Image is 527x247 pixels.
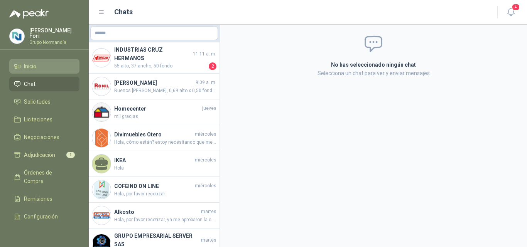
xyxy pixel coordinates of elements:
h2: No has seleccionado ningún chat [239,60,508,69]
span: 1 [66,152,75,158]
a: Company LogoCOFEIND ON LINEmiércolesHola, por favor recotizar. [89,177,220,203]
a: Chat [9,77,79,91]
span: Remisiones [24,195,52,203]
span: Hola, cómo están? estoy necesitando que me coticen 7 escritorios de 1 x 0,6 SIN cajones, [PERSON_... [114,139,216,146]
h4: Homecenter [114,104,201,113]
span: Licitaciones [24,115,52,124]
a: Company LogoINDUSTRIAS CRUZ HERMANOS11:11 a. m.55 alto, 37 ancho, 50 fondo2 [89,42,220,74]
a: Company LogoDivimuebles OteromiércolesHola, cómo están? estoy necesitando que me coticen 7 escrit... [89,125,220,151]
span: Solicitudes [24,97,51,106]
span: miércoles [195,182,216,190]
a: IKEAmiércolesHola [89,151,220,177]
img: Company Logo [92,49,111,67]
span: Inicio [24,62,36,71]
p: Selecciona un chat para ver y enviar mensajes [239,69,508,77]
a: Inicio [9,59,79,74]
span: 4 [512,3,520,11]
span: Hola [114,165,216,172]
span: miércoles [195,131,216,138]
p: [PERSON_NAME] Fori [29,28,79,39]
img: Company Logo [92,180,111,199]
img: Company Logo [92,129,111,147]
span: 55 alto, 37 ancho, 50 fondo [114,62,207,70]
a: Company Logo[PERSON_NAME]9:09 a. m.Buenos [PERSON_NAME], 0,69 alto x 0,50 fondo x 0,39 ancho [89,74,220,99]
span: Hola, por favor recotizar. [114,190,216,198]
h4: COFEIND ON LINE [114,182,193,190]
span: Negociaciones [24,133,59,141]
a: Manuales y ayuda [9,227,79,242]
img: Logo peakr [9,9,49,18]
h4: INDUSTRIAS CRUZ HERMANOS [114,45,191,62]
span: jueves [202,105,216,112]
span: Órdenes de Compra [24,168,72,185]
a: Adjudicación1 [9,148,79,162]
span: martes [201,237,216,244]
a: Company LogoHomecenterjuevesmil gracias [89,99,220,125]
p: Grupo Normandía [29,40,79,45]
span: 9:09 a. m. [196,79,216,86]
img: Company Logo [92,206,111,225]
span: Chat [24,80,35,88]
span: Buenos [PERSON_NAME], 0,69 alto x 0,50 fondo x 0,39 ancho [114,87,216,94]
a: Negociaciones [9,130,79,145]
button: 4 [504,5,518,19]
a: Solicitudes [9,94,79,109]
h4: [PERSON_NAME] [114,79,194,87]
h1: Chats [114,7,133,17]
a: Licitaciones [9,112,79,127]
span: miércoles [195,156,216,164]
span: Adjudicación [24,151,55,159]
a: Company LogoAlkostomartesHola, por favor recotizar, ya me aprobaron la compra [89,203,220,229]
h4: Alkosto [114,208,199,216]
a: Remisiones [9,192,79,206]
a: Órdenes de Compra [9,165,79,188]
span: Configuración [24,212,58,221]
img: Company Logo [10,29,24,44]
span: mil gracias [114,113,216,120]
span: 11:11 a. m. [193,50,216,58]
span: martes [201,208,216,215]
h4: IKEA [114,156,193,165]
span: 2 [209,62,216,70]
a: Configuración [9,209,79,224]
h4: Divimuebles Otero [114,130,193,139]
img: Company Logo [92,77,111,96]
span: Hola, por favor recotizar, ya me aprobaron la compra [114,216,216,223]
img: Company Logo [92,103,111,121]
